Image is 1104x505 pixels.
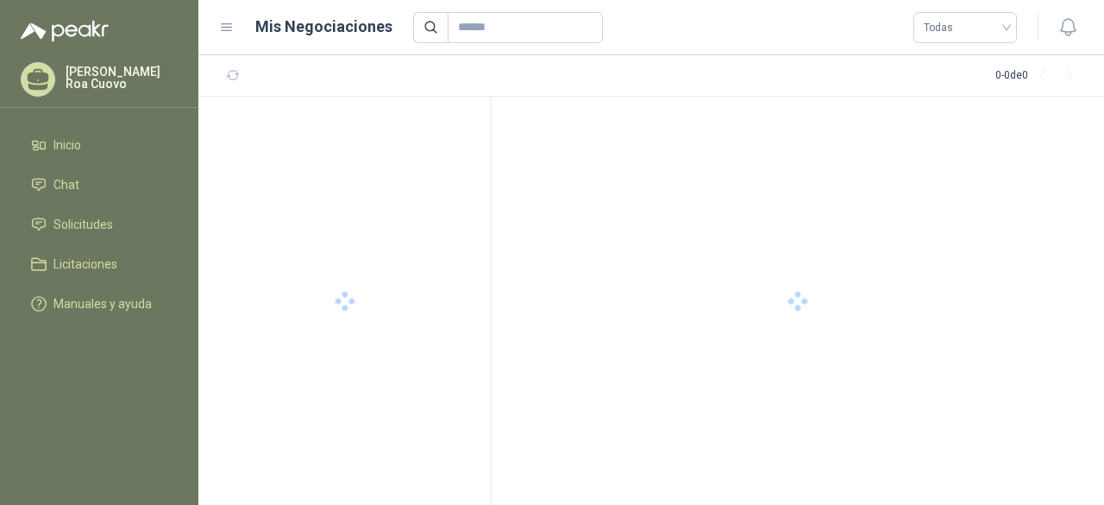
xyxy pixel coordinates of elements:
[21,21,109,41] img: Logo peakr
[924,15,1007,41] span: Todas
[21,129,178,161] a: Inicio
[995,62,1083,90] div: 0 - 0 de 0
[21,287,178,320] a: Manuales y ayuda
[53,294,152,313] span: Manuales y ayuda
[53,215,113,234] span: Solicitudes
[53,136,81,155] span: Inicio
[53,255,117,274] span: Licitaciones
[53,175,79,194] span: Chat
[21,208,178,241] a: Solicitudes
[255,15,392,39] h1: Mis Negociaciones
[21,248,178,281] a: Licitaciones
[21,168,178,201] a: Chat
[66,66,178,90] p: [PERSON_NAME] Roa Cuovo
